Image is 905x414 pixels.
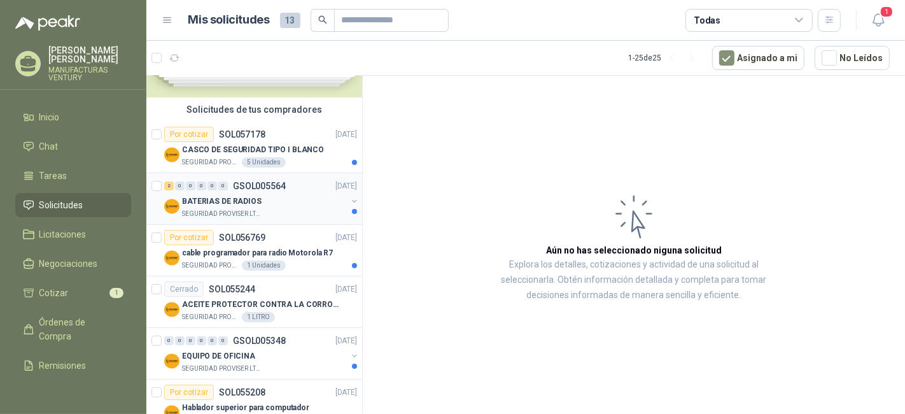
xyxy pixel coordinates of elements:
[146,97,362,122] div: Solicitudes de tus compradores
[182,402,309,414] p: Hablador superior para computador
[164,182,174,190] div: 2
[15,222,131,246] a: Licitaciones
[335,180,357,192] p: [DATE]
[197,336,206,345] div: 0
[15,252,131,276] a: Negociaciones
[182,247,333,259] p: cable programador para radio Motorola R7
[207,182,217,190] div: 0
[164,302,179,317] img: Company Logo
[164,282,204,297] div: Cerrado
[39,198,83,212] span: Solicitudes
[39,169,67,183] span: Tareas
[164,250,179,266] img: Company Logo
[39,315,119,343] span: Órdenes de Compra
[335,335,357,347] p: [DATE]
[39,286,69,300] span: Cotizar
[335,283,357,296] p: [DATE]
[39,257,98,271] span: Negociaciones
[164,333,360,374] a: 0 0 0 0 0 0 GSOL005348[DATE] Company LogoEQUIPO DE OFICINASEGURIDAD PROVISER LTDA
[48,66,131,82] p: MANUFACTURAS VENTURY
[175,336,185,345] div: 0
[880,6,894,18] span: 1
[146,122,362,173] a: Por cotizarSOL057178[DATE] Company LogoCASCO DE SEGURIDAD TIPO I BLANCOSEGURIDAD PROVISER LTDA5 U...
[694,13,720,27] div: Todas
[242,261,286,271] div: 1 Unidades
[164,353,179,369] img: Company Logo
[182,209,262,219] p: SEGURIDAD PROVISER LTDA
[15,15,80,31] img: Logo peakr
[207,336,217,345] div: 0
[182,144,324,156] p: CASCO DE SEGURIDAD TIPO I BLANCO
[335,129,357,141] p: [DATE]
[48,46,131,64] p: [PERSON_NAME] [PERSON_NAME]
[39,359,87,373] span: Remisiones
[15,105,131,129] a: Inicio
[186,182,195,190] div: 0
[335,387,357,399] p: [DATE]
[146,225,362,276] a: Por cotizarSOL056769[DATE] Company Logocable programador para radio Motorola R7SEGURIDAD PROVISER...
[188,11,270,29] h1: Mis solicitudes
[182,299,340,311] p: ACEITE PROTECTOR CONTRA LA CORROSION - PARA LIMPIEZA DE ARMAMENTO
[15,164,131,188] a: Tareas
[182,364,262,374] p: SEGURIDAD PROVISER LTDA
[218,336,228,345] div: 0
[182,261,239,271] p: SEGURIDAD PROVISER LTDA
[242,157,286,168] div: 5 Unidades
[164,385,214,400] div: Por cotizar
[815,46,890,70] button: No Leídos
[182,157,239,168] p: SEGURIDAD PROVISER LTDA
[15,310,131,348] a: Órdenes de Compra
[164,199,179,214] img: Company Logo
[182,350,255,362] p: EQUIPO DE OFICINA
[164,147,179,162] img: Company Logo
[546,243,722,257] h3: Aún no has seleccionado niguna solicitud
[39,139,59,153] span: Chat
[209,285,255,294] p: SOL055244
[219,233,265,242] p: SOL056769
[867,9,890,32] button: 1
[628,48,702,68] div: 1 - 25 de 25
[712,46,804,70] button: Asignado a mi
[280,13,300,28] span: 13
[164,336,174,345] div: 0
[233,182,286,190] p: GSOL005564
[15,134,131,159] a: Chat
[186,336,195,345] div: 0
[39,110,60,124] span: Inicio
[490,257,778,303] p: Explora los detalles, cotizaciones y actividad de una solicitud al seleccionarla. Obtén informaci...
[175,182,185,190] div: 0
[182,312,239,322] p: SEGURIDAD PROVISER LTDA
[182,196,262,208] p: BATERIAS DE RADIOS
[164,230,214,245] div: Por cotizar
[164,127,214,142] div: Por cotizar
[146,276,362,328] a: CerradoSOL055244[DATE] Company LogoACEITE PROTECTOR CONTRA LA CORROSION - PARA LIMPIEZA DE ARMAME...
[318,15,327,24] span: search
[335,232,357,244] p: [DATE]
[15,383,131,407] a: Configuración
[164,178,360,219] a: 2 0 0 0 0 0 GSOL005564[DATE] Company LogoBATERIAS DE RADIOSSEGURIDAD PROVISER LTDA
[233,336,286,345] p: GSOL005348
[15,281,131,305] a: Cotizar1
[39,227,87,241] span: Licitaciones
[219,130,265,139] p: SOL057178
[197,182,206,190] div: 0
[15,353,131,378] a: Remisiones
[218,182,228,190] div: 0
[219,388,265,397] p: SOL055208
[109,288,123,298] span: 1
[242,312,275,322] div: 1 LITRO
[15,193,131,217] a: Solicitudes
